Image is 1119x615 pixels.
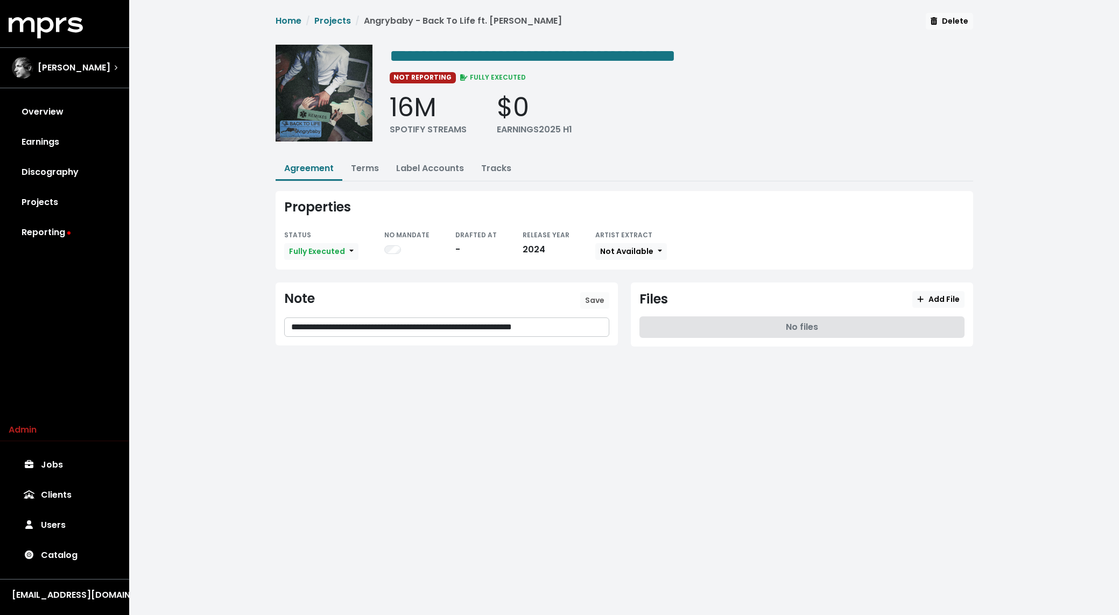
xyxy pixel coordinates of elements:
a: Agreement [284,162,334,174]
a: Overview [9,97,121,127]
a: Earnings [9,127,121,157]
small: STATUS [284,230,311,239]
a: Clients [9,480,121,510]
a: Discography [9,157,121,187]
button: Add File [912,291,964,308]
button: Not Available [595,243,667,260]
div: $0 [497,92,572,123]
div: [EMAIL_ADDRESS][DOMAIN_NAME] [12,589,117,602]
nav: breadcrumb [276,15,562,36]
a: Reporting [9,217,121,248]
div: SPOTIFY STREAMS [390,123,467,136]
a: Label Accounts [396,162,464,174]
div: Properties [284,200,965,215]
span: Delete [931,16,968,26]
img: The selected account / producer [12,57,33,79]
span: Fully Executed [289,246,345,257]
button: Delete [926,13,973,30]
div: EARNINGS 2025 H1 [497,123,572,136]
span: Edit value [390,47,675,65]
span: FULLY EXECUTED [458,73,526,82]
small: RELEASE YEAR [523,230,569,239]
div: 16M [390,92,467,123]
a: Projects [9,187,121,217]
div: No files [639,316,965,338]
span: [PERSON_NAME] [38,61,110,74]
img: Album cover for this project [276,45,372,142]
small: ARTIST EXTRACT [595,230,652,239]
span: Not Available [600,246,653,257]
a: Jobs [9,450,121,480]
a: Home [276,15,301,27]
button: [EMAIL_ADDRESS][DOMAIN_NAME] [9,588,121,602]
a: Terms [351,162,379,174]
a: Catalog [9,540,121,570]
span: NOT REPORTING [390,72,456,83]
small: DRAFTED AT [455,230,497,239]
a: mprs logo [9,21,83,33]
li: Angrybaby - Back To Life ft. [PERSON_NAME] [351,15,562,27]
a: Tracks [481,162,511,174]
a: Users [9,510,121,540]
a: Projects [314,15,351,27]
span: Add File [917,294,959,305]
small: NO MANDATE [384,230,430,239]
div: - [455,243,497,256]
div: Note [284,291,315,307]
div: 2024 [523,243,569,256]
div: Files [639,292,668,307]
button: Fully Executed [284,243,358,260]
